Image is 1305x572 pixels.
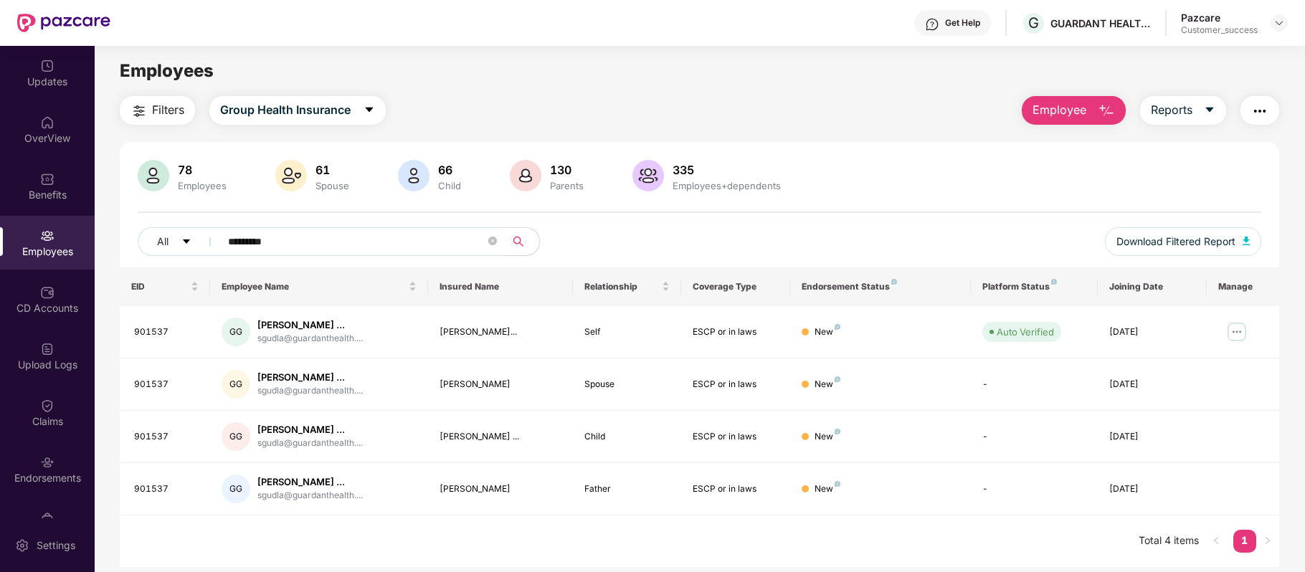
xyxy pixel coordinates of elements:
[440,482,561,496] div: [PERSON_NAME]
[175,163,229,177] div: 78
[40,59,54,73] img: svg+xml;base64,PHN2ZyBpZD0iVXBkYXRlZCIgeG1sbnM9Imh0dHA6Ly93d3cudzMub3JnLzIwMDAvc3ZnIiB3aWR0aD0iMj...
[1233,530,1256,551] a: 1
[1028,14,1039,32] span: G
[120,96,195,125] button: Filters
[138,227,225,256] button: Allcaret-down
[670,180,784,191] div: Employees+dependents
[40,172,54,186] img: svg+xml;base64,PHN2ZyBpZD0iQmVuZWZpdHMiIHhtbG5zPSJodHRwOi8vd3d3LnczLm9yZy8yMDAwL3N2ZyIgd2lkdGg9Ij...
[1151,101,1192,119] span: Reports
[181,237,191,248] span: caret-down
[815,378,840,391] div: New
[1243,237,1250,245] img: svg+xml;base64,PHN2ZyB4bWxucz0iaHR0cDovL3d3dy53My5vcmcvMjAwMC9zdmciIHhtbG5zOnhsaW5rPSJodHRwOi8vd3...
[1051,279,1057,285] img: svg+xml;base64,PHN2ZyB4bWxucz0iaHR0cDovL3d3dy53My5vcmcvMjAwMC9zdmciIHdpZHRoPSI4IiBoZWlnaHQ9IjgiIH...
[40,399,54,413] img: svg+xml;base64,PHN2ZyBpZD0iQ2xhaW0iIHhtbG5zPSJodHRwOi8vd3d3LnczLm9yZy8yMDAwL3N2ZyIgd2lkdGg9IjIwIi...
[1205,530,1228,553] button: left
[584,430,670,444] div: Child
[40,342,54,356] img: svg+xml;base64,PHN2ZyBpZD0iVXBsb2FkX0xvZ3MiIGRhdGEtbmFtZT0iVXBsb2FkIExvZ3MiIHhtbG5zPSJodHRwOi8vd3...
[693,482,779,496] div: ESCP or in laws
[971,411,1098,463] td: -
[364,104,375,117] span: caret-down
[32,538,80,553] div: Settings
[802,281,960,292] div: Endorsement Status
[693,325,779,339] div: ESCP or in laws
[670,163,784,177] div: 335
[488,237,497,245] span: close-circle
[257,489,363,502] div: sgudla@guardanthealth....
[891,279,897,285] img: svg+xml;base64,PHN2ZyB4bWxucz0iaHR0cDovL3d3dy53My5vcmcvMjAwMC9zdmciIHdpZHRoPSI4IiBoZWlnaHQ9IjgiIH...
[1233,530,1256,553] li: 1
[209,96,386,125] button: Group Health Insurancecaret-down
[222,318,250,346] div: GG
[971,358,1098,411] td: -
[257,318,363,332] div: [PERSON_NAME] ...
[815,430,840,444] div: New
[1225,320,1248,343] img: manageButton
[547,180,587,191] div: Parents
[134,378,199,391] div: 901537
[835,324,840,330] img: svg+xml;base64,PHN2ZyB4bWxucz0iaHR0cDovL3d3dy53My5vcmcvMjAwMC9zdmciIHdpZHRoPSI4IiBoZWlnaHQ9IjgiIH...
[138,160,169,191] img: svg+xml;base64,PHN2ZyB4bWxucz0iaHR0cDovL3d3dy53My5vcmcvMjAwMC9zdmciIHhtbG5zOnhsaW5rPSJodHRwOi8vd3...
[1116,234,1235,249] span: Download Filtered Report
[693,378,779,391] div: ESCP or in laws
[257,475,363,489] div: [PERSON_NAME] ...
[313,163,352,177] div: 61
[1033,101,1086,119] span: Employee
[547,163,587,177] div: 130
[1251,103,1268,120] img: svg+xml;base64,PHN2ZyB4bWxucz0iaHR0cDovL3d3dy53My5vcmcvMjAwMC9zdmciIHdpZHRoPSIyNCIgaGVpZ2h0PSIyNC...
[275,160,307,191] img: svg+xml;base64,PHN2ZyB4bWxucz0iaHR0cDovL3d3dy53My5vcmcvMjAwMC9zdmciIHhtbG5zOnhsaW5rPSJodHRwOi8vd3...
[440,430,561,444] div: [PERSON_NAME] ...
[1212,536,1220,545] span: left
[1273,17,1285,29] img: svg+xml;base64,PHN2ZyBpZD0iRHJvcGRvd24tMzJ4MzIiIHhtbG5zPSJodHRwOi8vd3d3LnczLm9yZy8yMDAwL3N2ZyIgd2...
[257,371,363,384] div: [PERSON_NAME] ...
[120,267,210,306] th: EID
[1109,378,1195,391] div: [DATE]
[222,370,250,399] div: GG
[120,60,214,81] span: Employees
[40,115,54,130] img: svg+xml;base64,PHN2ZyBpZD0iSG9tZSIgeG1sbnM9Imh0dHA6Ly93d3cudzMub3JnLzIwMDAvc3ZnIiB3aWR0aD0iMjAiIG...
[1256,530,1279,553] button: right
[504,236,532,247] span: search
[693,430,779,444] div: ESCP or in laws
[835,376,840,382] img: svg+xml;base64,PHN2ZyB4bWxucz0iaHR0cDovL3d3dy53My5vcmcvMjAwMC9zdmciIHdpZHRoPSI4IiBoZWlnaHQ9IjgiIH...
[435,180,464,191] div: Child
[440,378,561,391] div: [PERSON_NAME]
[1139,530,1199,553] li: Total 4 items
[1098,267,1207,306] th: Joining Date
[134,325,199,339] div: 901537
[1109,482,1195,496] div: [DATE]
[257,437,363,450] div: sgudla@guardanthealth....
[681,267,790,306] th: Coverage Type
[40,455,54,469] img: svg+xml;base64,PHN2ZyBpZD0iRW5kb3JzZW1lbnRzIiB4bWxucz0iaHR0cDovL3d3dy53My5vcmcvMjAwMC9zdmciIHdpZH...
[440,325,561,339] div: [PERSON_NAME]...
[584,325,670,339] div: Self
[584,281,660,292] span: Relationship
[1205,530,1228,553] li: Previous Page
[632,160,664,191] img: svg+xml;base64,PHN2ZyB4bWxucz0iaHR0cDovL3d3dy53My5vcmcvMjAwMC9zdmciIHhtbG5zOnhsaW5rPSJodHRwOi8vd3...
[504,227,540,256] button: search
[835,481,840,487] img: svg+xml;base64,PHN2ZyB4bWxucz0iaHR0cDovL3d3dy53My5vcmcvMjAwMC9zdmciIHdpZHRoPSI4IiBoZWlnaHQ9IjgiIH...
[313,180,352,191] div: Spouse
[210,267,427,306] th: Employee Name
[428,267,573,306] th: Insured Name
[488,235,497,249] span: close-circle
[1022,96,1126,125] button: Employee
[134,482,199,496] div: 901537
[815,482,840,496] div: New
[1181,24,1258,36] div: Customer_success
[222,422,250,451] div: GG
[1256,530,1279,553] li: Next Page
[222,475,250,503] div: GG
[1098,103,1115,120] img: svg+xml;base64,PHN2ZyB4bWxucz0iaHR0cDovL3d3dy53My5vcmcvMjAwMC9zdmciIHhtbG5zOnhsaW5rPSJodHRwOi8vd3...
[510,160,541,191] img: svg+xml;base64,PHN2ZyB4bWxucz0iaHR0cDovL3d3dy53My5vcmcvMjAwMC9zdmciIHhtbG5zOnhsaW5rPSJodHRwOi8vd3...
[982,281,1086,292] div: Platform Status
[157,234,169,249] span: All
[1204,104,1215,117] span: caret-down
[152,101,184,119] span: Filters
[815,325,840,339] div: New
[1109,430,1195,444] div: [DATE]
[131,281,188,292] span: EID
[573,267,682,306] th: Relationship
[1105,227,1261,256] button: Download Filtered Report
[40,285,54,300] img: svg+xml;base64,PHN2ZyBpZD0iQ0RfQWNjb3VudHMiIGRhdGEtbmFtZT0iQ0QgQWNjb3VudHMiIHhtbG5zPSJodHRwOi8vd3...
[398,160,430,191] img: svg+xml;base64,PHN2ZyB4bWxucz0iaHR0cDovL3d3dy53My5vcmcvMjAwMC9zdmciIHhtbG5zOnhsaW5rPSJodHRwOi8vd3...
